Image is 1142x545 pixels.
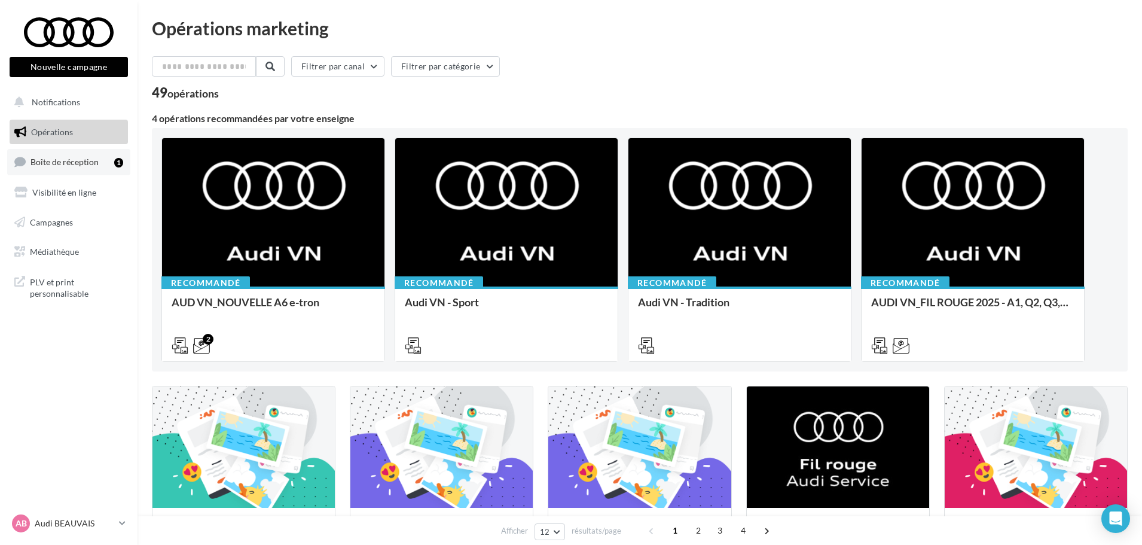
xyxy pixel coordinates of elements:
a: PLV et print personnalisable [7,269,130,305]
div: Audi VN - Tradition [638,296,841,320]
span: Opérations [31,127,73,137]
span: 3 [710,521,729,540]
div: AUDI VN_FIL ROUGE 2025 - A1, Q2, Q3, Q5 et Q4 e-tron [871,296,1074,320]
span: PLV et print personnalisable [30,274,123,300]
a: Médiathèque [7,239,130,264]
span: AB [16,517,27,529]
div: opérations [167,88,219,99]
button: 12 [535,523,565,540]
span: 4 [734,521,753,540]
div: Recommandé [395,276,483,290]
a: AB Audi BEAUVAIS [10,512,128,535]
a: Boîte de réception1 [7,149,130,175]
span: Notifications [32,97,80,107]
span: Afficher [501,525,528,537]
span: Visibilité en ligne [32,187,96,197]
div: 2 [203,334,213,345]
div: 4 opérations recommandées par votre enseigne [152,114,1128,123]
span: Boîte de réception [30,157,99,167]
div: Open Intercom Messenger [1101,504,1130,533]
button: Notifications [7,90,126,115]
button: Filtrer par catégorie [391,56,500,77]
span: 12 [540,527,550,537]
span: 1 [665,521,685,540]
div: 1 [114,158,123,168]
div: Recommandé [161,276,250,290]
span: 2 [689,521,708,540]
div: AUD VN_NOUVELLE A6 e-tron [172,296,375,320]
a: Campagnes [7,210,130,235]
span: Médiathèque [30,246,79,257]
div: Recommandé [628,276,716,290]
a: Opérations [7,120,130,145]
div: Opérations marketing [152,19,1128,37]
span: résultats/page [572,525,621,537]
button: Filtrer par canal [291,56,384,77]
div: 49 [152,86,219,99]
div: Recommandé [861,276,949,290]
button: Nouvelle campagne [10,57,128,77]
p: Audi BEAUVAIS [35,517,114,529]
div: Audi VN - Sport [405,296,608,320]
span: Campagnes [30,217,73,227]
a: Visibilité en ligne [7,180,130,205]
